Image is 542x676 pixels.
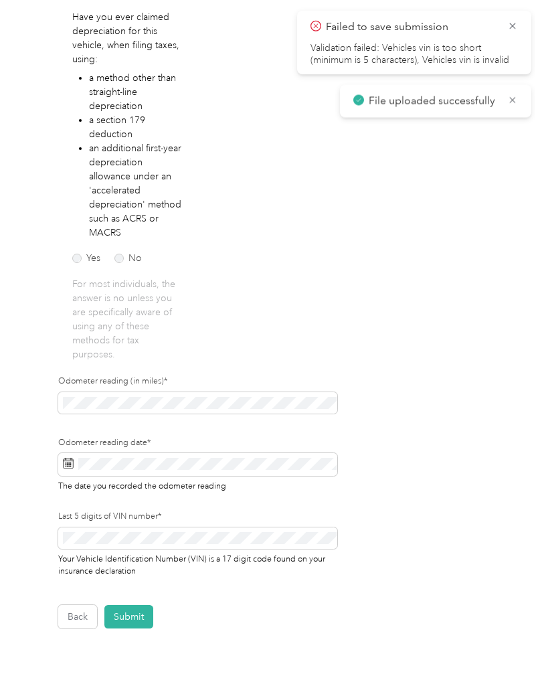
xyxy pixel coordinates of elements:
span: Your Vehicle Identification Number (VIN) is a 17 digit code found on your insurance declaration [58,552,325,576]
label: Odometer reading (in miles)* [58,375,337,388]
li: a section 179 deduction [89,113,183,141]
label: No [114,254,142,263]
label: Yes [72,254,100,263]
label: Odometer reading date* [58,437,337,449]
li: an additional first-year depreciation allowance under an 'accelerated depreciation' method such a... [89,141,183,240]
label: Last 5 digits of VIN number* [58,511,337,523]
li: a method other than straight-line depreciation [89,71,183,113]
span: The date you recorded the odometer reading [58,479,226,491]
iframe: Everlance-gr Chat Button Frame [467,601,542,676]
p: File uploaded successfully [369,93,498,110]
li: Validation failed: Vehicles vin is too short (minimum is 5 characters), Vehicles vin is invalid [310,42,518,66]
p: For most individuals, the answer is no unless you are specifically aware of using any of these me... [72,277,183,361]
p: Have you ever claimed depreciation for this vehicle, when filing taxes, using: [72,10,183,66]
button: Back [58,605,97,628]
button: Submit [104,605,153,628]
p: Failed to save submission [326,19,497,35]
